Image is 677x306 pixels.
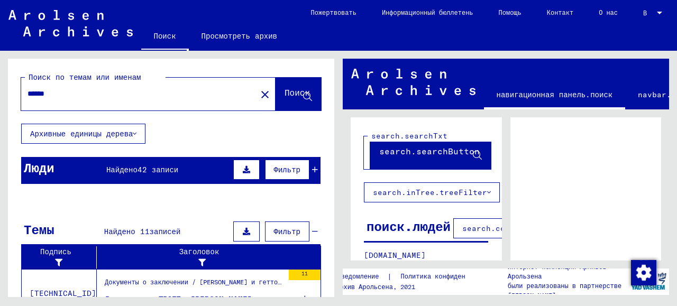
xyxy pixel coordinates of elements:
[371,131,447,141] font: search.searchTxt
[274,227,300,236] font: Фильтр
[202,31,277,41] font: Просмотреть архив
[138,165,178,174] font: 42 записи
[105,294,451,304] font: Личное дело ТРОПЕ, [PERSON_NAME], родившегося 8 мая [DEMOGRAPHIC_DATA] года
[101,246,310,268] div: Заголовок
[599,8,618,16] font: О нас
[254,84,276,105] button: Прозрачный
[364,251,426,260] font: [DOMAIN_NAME]
[631,260,656,285] img: Изменить согласие
[387,272,392,281] font: |
[265,160,309,180] button: Фильтр
[106,165,138,174] font: Найдено
[26,246,99,268] div: Подпись
[8,10,133,36] img: Arolsen_neg.svg
[21,124,145,144] button: Архивные единицы дерева
[351,69,475,95] img: Arolsen_neg.svg
[382,8,473,16] font: Информационный бюллетень
[643,9,647,17] font: В
[367,218,451,234] font: поиск.людей
[189,23,290,49] a: Просмотреть архив
[629,268,669,294] img: yv_logo.png
[484,82,626,109] a: навигационная панель.поиск
[141,23,189,51] a: Поиск
[24,160,54,175] font: Люди
[259,88,271,101] mat-icon: close
[29,72,141,82] font: Поиск по темам или именам
[40,247,71,256] font: Подпись
[373,188,487,197] font: search.inTree.treeFilter
[453,218,594,238] button: search.columnFilter.filter
[499,8,522,16] font: Помощь
[291,283,415,291] font: Copyright © Архив Арольсена, 2021
[462,224,585,233] font: search.columnFilter.filter
[547,8,573,16] font: Контакт
[30,129,133,138] font: Архивные единицы дерева
[364,182,500,202] button: search.inTree.treeFilter
[379,146,480,156] font: search.searchButton
[392,271,516,282] a: Политика конфиденциальности
[285,87,310,98] font: Поиск
[508,282,621,299] font: были реализованы в партнерстве [PERSON_NAME]
[154,31,176,41] font: Поиск
[274,165,300,174] font: Фильтр
[400,272,503,280] font: Политика конфиденциальности
[310,8,356,16] font: Пожертвовать
[370,136,491,169] button: search.searchButton
[179,247,219,256] font: Заголовок
[497,90,613,99] font: навигационная панель.поиск
[265,221,309,242] button: Фильтр
[276,78,321,110] button: Поиск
